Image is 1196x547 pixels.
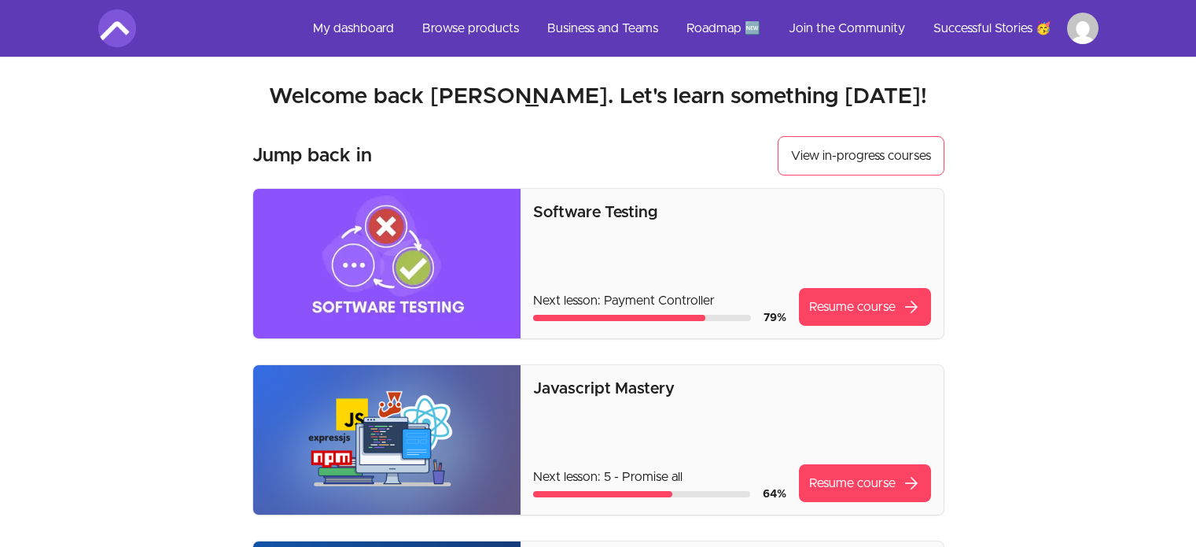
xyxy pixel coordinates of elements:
[410,9,532,47] a: Browse products
[921,9,1064,47] a: Successful Stories 🥳
[253,365,521,515] img: Product image for Javascript Mastery
[799,288,931,326] a: Resume coursearrow_forward
[674,9,773,47] a: Roadmap 🆕
[533,378,930,400] p: Javascript Mastery
[533,291,786,310] p: Next lesson: Payment Controller
[535,9,671,47] a: Business and Teams
[776,9,918,47] a: Join the Community
[98,83,1098,111] h2: Welcome back [PERSON_NAME]. Let's learn something [DATE]!
[253,189,521,338] img: Product image for Software Testing
[533,201,930,224] p: Software Testing
[533,491,749,497] div: Course progress
[778,136,944,176] a: View in-progress courses
[764,312,786,323] span: 79 %
[902,298,921,316] span: arrow_forward
[300,9,407,47] a: My dashboard
[763,489,786,500] span: 64 %
[533,468,786,486] p: Next lesson: 5 - Promise all
[799,464,931,502] a: Resume coursearrow_forward
[252,143,372,168] h3: Jump back in
[902,474,921,493] span: arrow_forward
[1067,13,1098,44] img: Profile image for Mohammed GAMGAMI
[533,315,750,321] div: Course progress
[300,9,1098,47] nav: Main
[98,9,136,47] img: Amigoscode logo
